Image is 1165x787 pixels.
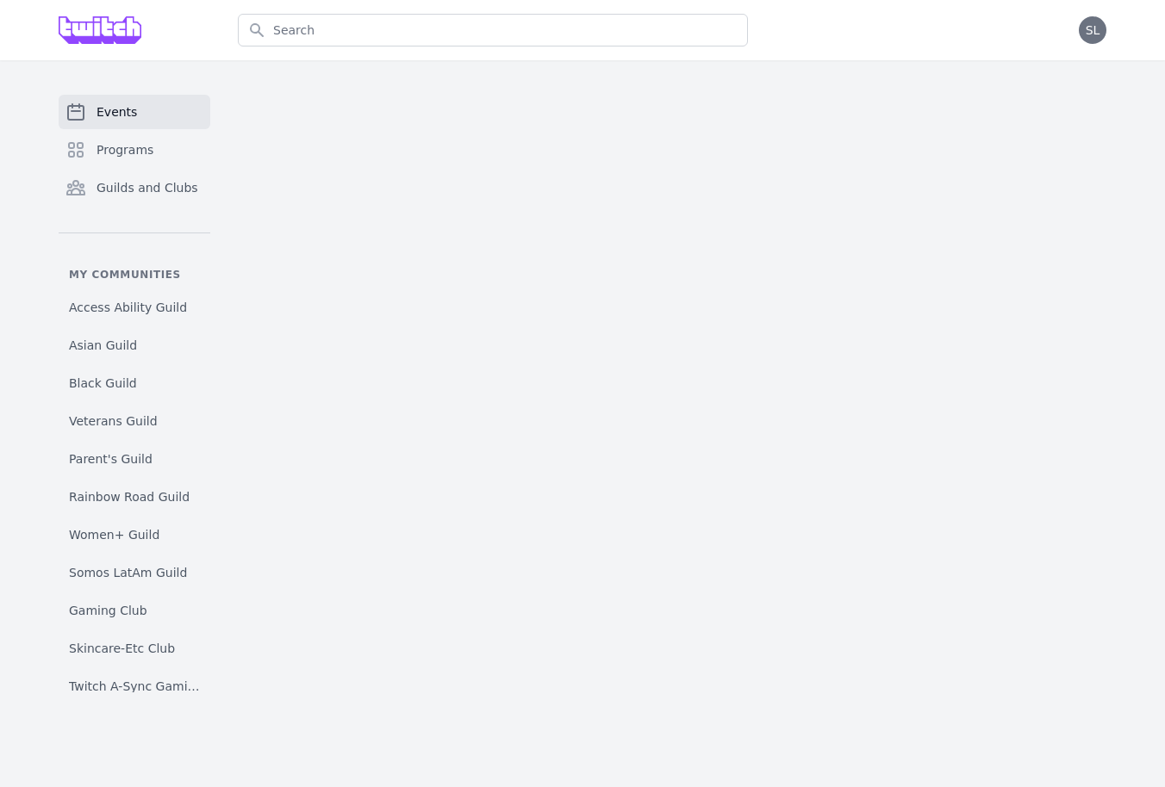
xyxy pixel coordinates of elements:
a: Rainbow Road Guild [59,481,210,512]
span: Black Guild [69,375,137,392]
a: Twitch A-Sync Gaming (TAG) Club [59,671,210,702]
a: Access Ability Guild [59,292,210,323]
a: Parent's Guild [59,443,210,474]
img: Grove [59,16,141,44]
span: Events [97,103,137,121]
span: Women+ Guild [69,526,159,543]
span: Skincare-Etc Club [69,640,175,657]
span: Gaming Club [69,602,147,619]
span: Access Ability Guild [69,299,187,316]
a: Veterans Guild [59,406,210,437]
span: Asian Guild [69,337,137,354]
a: Guilds and Clubs [59,170,210,205]
a: Skincare-Etc Club [59,633,210,664]
span: Programs [97,141,153,158]
button: SL [1079,16,1106,44]
a: Asian Guild [59,330,210,361]
span: Veterans Guild [69,412,158,430]
span: SL [1086,24,1100,36]
input: Search [238,14,748,46]
a: Black Guild [59,368,210,399]
a: Gaming Club [59,595,210,626]
p: My communities [59,268,210,282]
a: Programs [59,133,210,167]
a: Events [59,95,210,129]
span: Parent's Guild [69,450,153,468]
nav: Sidebar [59,95,210,692]
span: Twitch A-Sync Gaming (TAG) Club [69,678,200,695]
span: Somos LatAm Guild [69,564,187,581]
span: Rainbow Road Guild [69,488,190,505]
span: Guilds and Clubs [97,179,198,196]
a: Somos LatAm Guild [59,557,210,588]
a: Women+ Guild [59,519,210,550]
